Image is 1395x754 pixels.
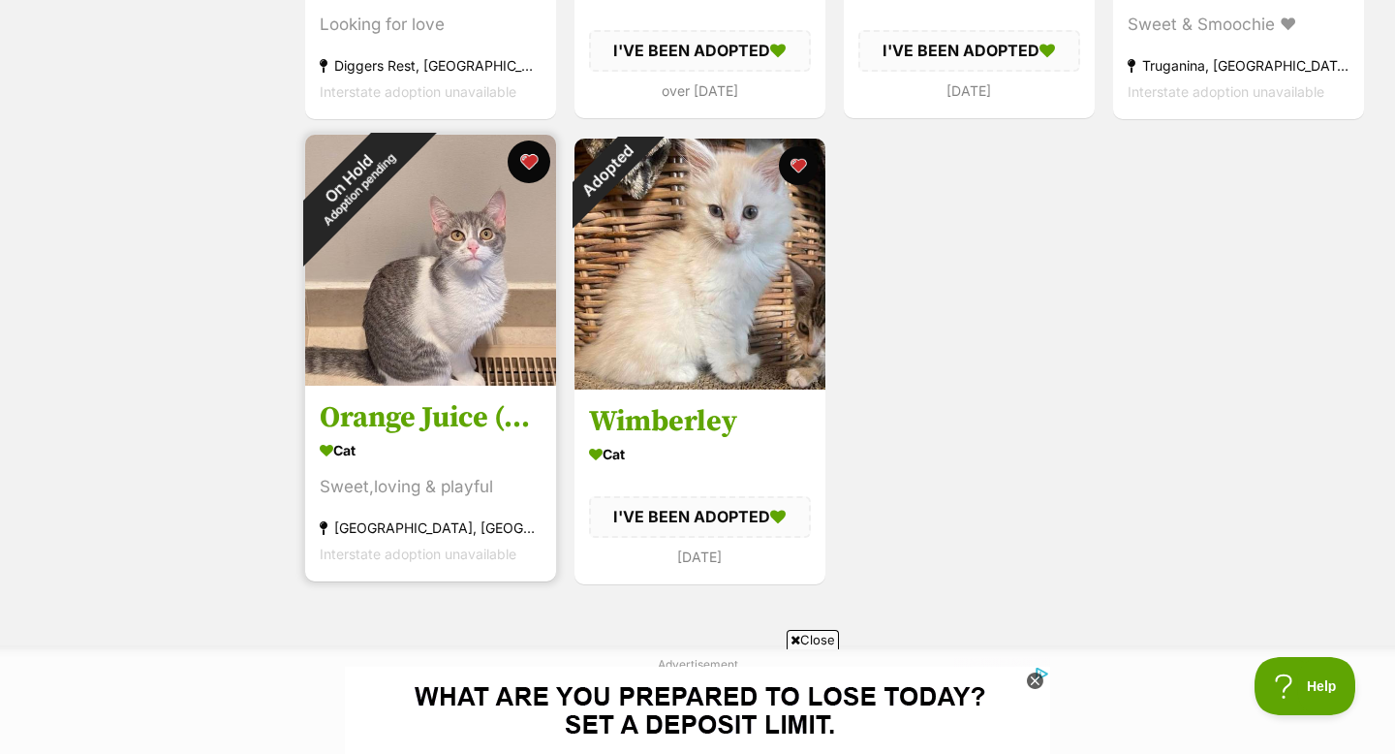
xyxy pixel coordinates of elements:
[589,440,811,468] div: Cat
[1128,53,1349,79] div: Truganina, [GEOGRAPHIC_DATA]
[320,515,542,541] div: [GEOGRAPHIC_DATA], [GEOGRAPHIC_DATA]
[1128,84,1324,101] span: Interstate adoption unavailable
[549,113,665,229] div: Adopted
[320,436,542,464] div: Cat
[589,543,811,569] div: [DATE]
[508,141,550,183] button: favourite
[305,370,556,390] a: On HoldAdoption pending
[320,13,542,39] div: Looking for love
[320,546,516,562] span: Interstate adoption unavailable
[321,150,398,228] span: Adoption pending
[320,53,542,79] div: Diggers Rest, [GEOGRAPHIC_DATA]
[320,474,542,500] div: Sweet,loving & playful
[779,146,818,185] button: favourite
[1128,13,1349,39] div: Sweet & Smoochie ❤
[305,135,556,386] img: Orange Juice (OJ)
[305,385,556,581] a: Orange Juice (OJ) Cat Sweet,loving & playful [GEOGRAPHIC_DATA], [GEOGRAPHIC_DATA] Interstate adop...
[574,139,825,390] img: Wimberley
[320,84,516,101] span: Interstate adoption unavailable
[1255,657,1356,715] iframe: Help Scout Beacon - Open
[589,31,811,72] div: I'VE BEEN ADOPTED
[589,403,811,440] h3: Wimberley
[320,399,542,436] h3: Orange Juice (OJ)
[574,389,825,583] a: Wimberley Cat I'VE BEEN ADOPTED [DATE] favourite
[787,630,839,649] span: Close
[589,496,811,537] div: I'VE BEEN ADOPTED
[345,657,1050,744] iframe: Advertisement
[574,374,825,393] a: Adopted
[858,78,1080,104] div: [DATE]
[268,98,438,267] div: On Hold
[589,78,811,104] div: over [DATE]
[858,31,1080,72] div: I'VE BEEN ADOPTED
